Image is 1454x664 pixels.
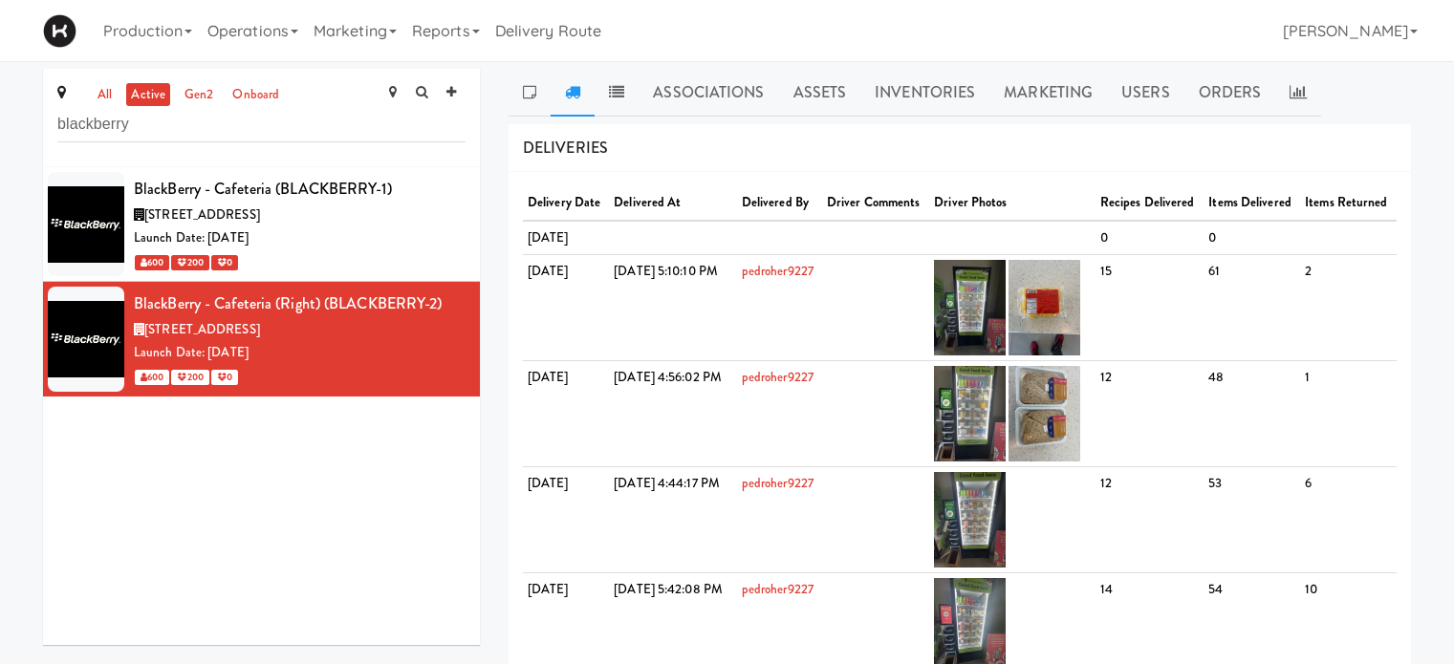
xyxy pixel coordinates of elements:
span: 600 [135,255,169,270]
img: Micromart [43,14,76,48]
a: Inventories [860,69,989,117]
td: [DATE] [523,361,609,467]
img: jp1pkb9agi3mccuhpufd.jpg [934,472,1006,568]
th: Items Returned [1300,186,1397,221]
a: pedroher9227 [742,474,814,492]
th: Delivered By [737,186,822,221]
img: epgj3ungscf8wsu0ekmc.jpg [1009,260,1080,355]
a: pedroher9227 [742,262,814,280]
span: 600 [135,370,169,385]
th: Items Delivered [1204,186,1300,221]
td: 0 [1204,221,1300,255]
img: ohbmwatatd5xw5yx0iqd.jpg [934,260,1006,355]
div: Launch Date: [DATE] [134,341,466,365]
td: [DATE] 5:10:10 PM [609,255,737,361]
td: [DATE] [523,255,609,361]
td: 61 [1204,255,1300,361]
span: 200 [171,370,208,385]
span: DELIVERIES [523,137,608,159]
td: 12 [1096,467,1204,573]
td: 6 [1300,467,1397,573]
a: onboard [228,83,284,107]
div: BlackBerry - Cafeteria (BLACKBERRY-1) [134,175,466,203]
input: Search site [57,107,466,142]
img: stzj0vuhulifqdj08gci.jpg [934,366,1006,461]
div: Launch Date: [DATE] [134,226,466,250]
img: ubmbk2onkulwstw1ygtv.jpg [1009,366,1080,461]
td: [DATE] 4:44:17 PM [609,467,737,573]
th: Delivered At [609,186,737,221]
a: pedroher9227 [742,368,814,386]
td: [DATE] [523,221,609,255]
a: Orders [1184,69,1276,117]
th: Delivery Date [523,186,609,221]
span: 200 [171,255,208,270]
td: 53 [1204,467,1300,573]
li: BlackBerry - Cafeteria (Right) (BLACKBERRY-2)[STREET_ADDRESS]Launch Date: [DATE] 600 200 0 [43,282,480,396]
td: 2 [1300,255,1397,361]
td: [DATE] [523,467,609,573]
li: BlackBerry - Cafeteria (BLACKBERRY-1)[STREET_ADDRESS]Launch Date: [DATE] 600 200 0 [43,167,480,282]
a: active [126,83,170,107]
a: Marketing [989,69,1107,117]
td: 12 [1096,361,1204,467]
th: Recipes Delivered [1096,186,1204,221]
th: Driver Photos [929,186,1096,221]
td: 0 [1096,221,1204,255]
span: [STREET_ADDRESS] [144,205,260,224]
td: 15 [1096,255,1204,361]
td: 1 [1300,361,1397,467]
a: Users [1107,69,1184,117]
a: pedroher9227 [742,580,814,598]
td: [DATE] 4:56:02 PM [609,361,737,467]
td: 48 [1204,361,1300,467]
a: Associations [639,69,778,117]
a: gen2 [180,83,218,107]
span: 0 [211,370,238,385]
th: Driver Comments [822,186,929,221]
div: BlackBerry - Cafeteria (Right) (BLACKBERRY-2) [134,289,466,318]
span: [STREET_ADDRESS] [144,320,260,338]
a: all [93,83,117,107]
span: 0 [211,255,238,270]
a: Assets [779,69,861,117]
